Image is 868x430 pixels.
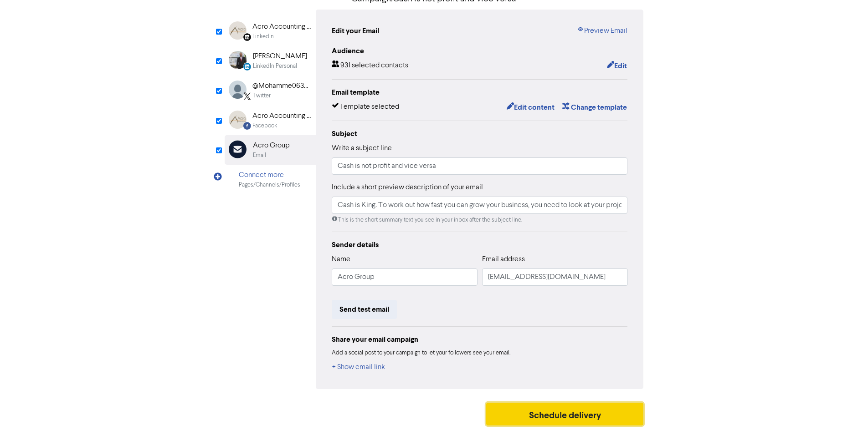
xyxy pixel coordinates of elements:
[252,111,311,121] div: Acro Accounting & Financial Planning
[239,170,300,181] div: Connect more
[332,239,628,250] div: Sender details
[562,101,627,113] button: Change template
[225,76,316,105] div: Twitter@Mohamme06359446Twitter
[229,21,247,40] img: Linkedin
[229,51,247,69] img: LinkedinPersonal
[253,140,290,151] div: Acro Group
[577,25,627,36] a: Preview Email
[332,60,408,72] div: 931 selected contacts
[225,46,316,76] div: LinkedinPersonal [PERSON_NAME]LinkedIn Personal
[252,121,277,130] div: Facebook
[253,51,307,62] div: [PERSON_NAME]
[332,349,628,358] div: Add a social post to your campaign to let your followers see your email.
[332,87,628,98] div: Email template
[332,25,379,36] div: Edit your Email
[606,60,627,72] button: Edit
[225,16,316,46] div: Linkedin Acro Accounting & Financial PlanningLinkedIn
[332,182,483,193] label: Include a short preview description of your email
[252,21,311,32] div: Acro Accounting & Financial Planning
[253,151,266,160] div: Email
[332,334,628,345] div: Share your email campaign
[486,403,644,425] button: Schedule delivery
[252,32,274,41] div: LinkedIn
[482,254,525,265] label: Email address
[225,106,316,135] div: Facebook Acro Accounting & Financial PlanningFacebook
[332,101,399,113] div: Template selected
[229,81,247,99] img: Twitter
[332,254,350,265] label: Name
[332,300,397,319] button: Send test email
[332,46,628,56] div: Audience
[252,81,311,91] div: @Mohamme06359446
[252,91,271,100] div: Twitter
[332,128,628,139] div: Subject
[239,181,300,189] div: Pages/Channels/Profiles
[506,101,555,113] button: Edit content
[332,216,628,224] div: This is the short summary text you see in your inbox after the subject line.
[332,361,385,373] button: + Show email link
[253,62,297,71] div: LinkedIn Personal
[332,143,392,154] label: Write a subject line
[225,135,316,165] div: Acro GroupEmail
[229,111,247,129] img: Facebook
[822,386,868,430] iframe: Chat Widget
[225,165,316,194] div: Connect morePages/Channels/Profiles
